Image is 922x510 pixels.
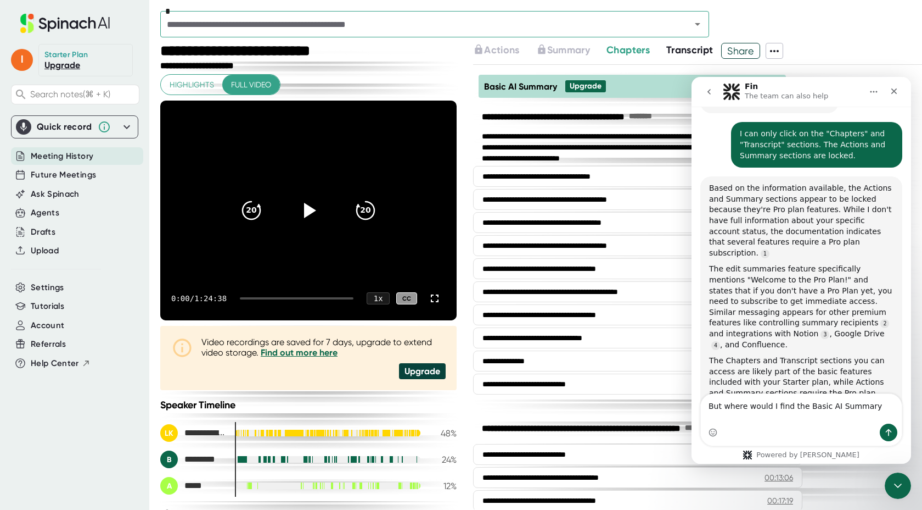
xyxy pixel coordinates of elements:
button: Agents [31,207,59,219]
span: Help Center [31,357,79,370]
span: Summary [547,44,590,56]
div: Upgrade to access [536,43,606,59]
div: CC [396,292,417,305]
div: 24 % [429,454,457,465]
button: Open [690,16,705,32]
span: Actions [484,44,519,56]
div: 00:13:06 [764,472,793,483]
span: Search notes (⌘ + K) [30,89,110,99]
div: LK [160,424,178,442]
div: Starter Plan [44,50,88,60]
button: Meeting History [31,150,93,163]
button: Settings [31,281,64,294]
button: Full video [222,75,280,95]
button: Ask Spinach [31,188,80,201]
div: 00:17:19 [767,495,793,506]
button: Upload [31,245,59,257]
span: l [11,49,33,71]
div: Aaron [160,477,226,495]
button: Highlights [161,75,223,95]
div: Video recordings are saved for 7 days, upgrade to extend video storage. [201,337,446,358]
div: 12 % [429,481,457,491]
iframe: Intercom live chat [692,77,911,464]
div: 1 x [367,292,390,304]
button: Actions [473,43,519,58]
div: 48 % [429,428,457,439]
span: Share [722,41,760,60]
div: Upgrade [399,363,446,379]
button: Tutorials [31,300,64,313]
span: Transcript [666,44,713,56]
span: Highlights [170,78,214,92]
button: Drafts [31,226,55,239]
div: Upgrade to access [473,43,536,59]
div: Liberated Kids [160,424,226,442]
div: 0:00 / 1:24:38 [171,294,227,303]
div: Bilaliyah [160,451,226,468]
div: Speaker Timeline [160,399,457,411]
button: Help Center [31,357,91,370]
button: Chapters [606,43,650,58]
a: Upgrade [44,60,80,70]
div: Upgrade [570,81,601,91]
button: Future Meetings [31,169,96,181]
span: Full video [231,78,271,92]
span: Basic AI Summary [484,81,557,92]
span: Chapters [606,44,650,56]
div: B [160,451,178,468]
button: Share [721,43,760,59]
button: Transcript [666,43,713,58]
button: Summary [536,43,590,58]
iframe: Intercom live chat [885,473,911,499]
button: Account [31,319,64,332]
button: Referrals [31,338,66,351]
div: A [160,477,178,495]
a: Find out more here [261,347,338,358]
div: Quick record [37,121,92,132]
div: Quick record [16,116,133,138]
